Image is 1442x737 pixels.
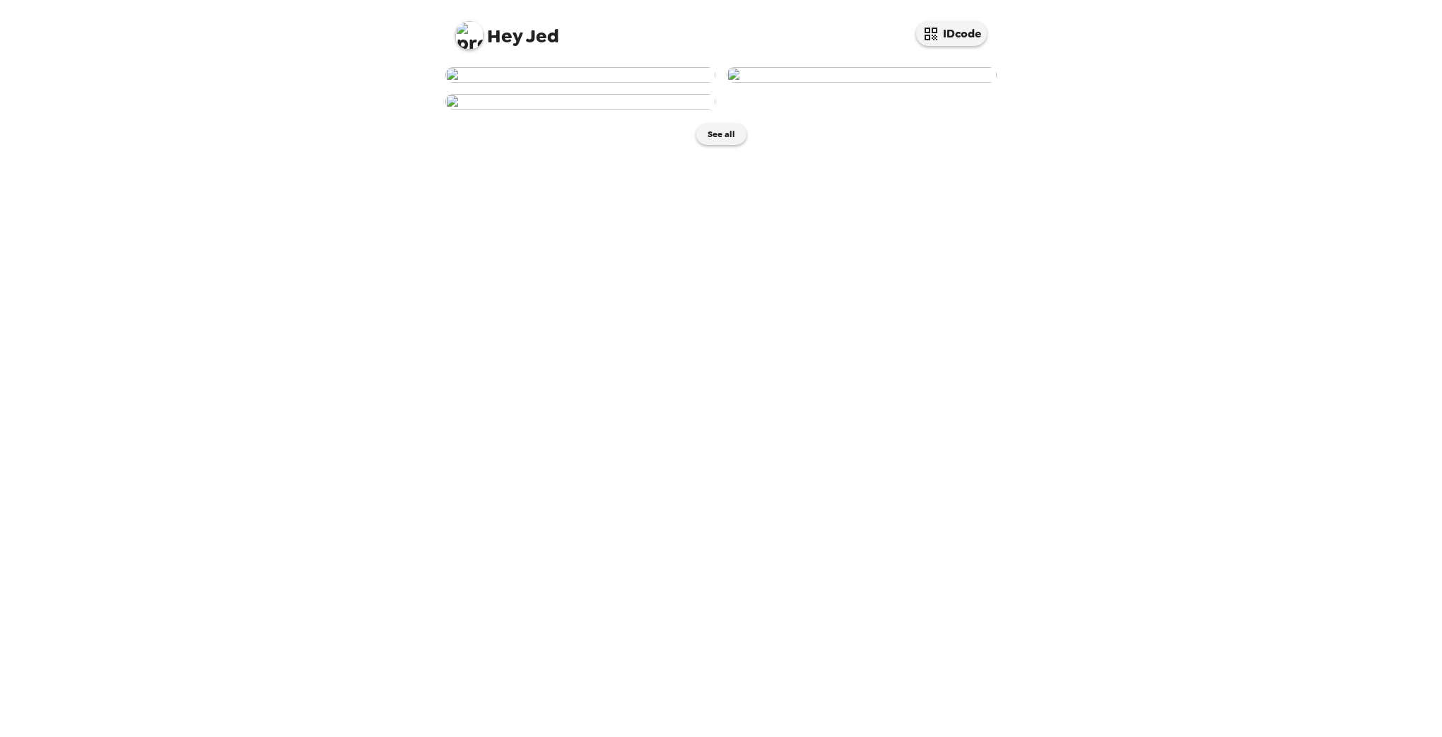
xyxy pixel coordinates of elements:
[455,14,559,46] span: Jed
[455,21,483,49] img: profile pic
[696,124,746,145] button: See all
[916,21,987,46] button: IDcode
[445,94,715,110] img: user-263694
[727,67,997,83] img: user-263696
[445,67,715,83] img: user-263700
[487,23,522,49] span: Hey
